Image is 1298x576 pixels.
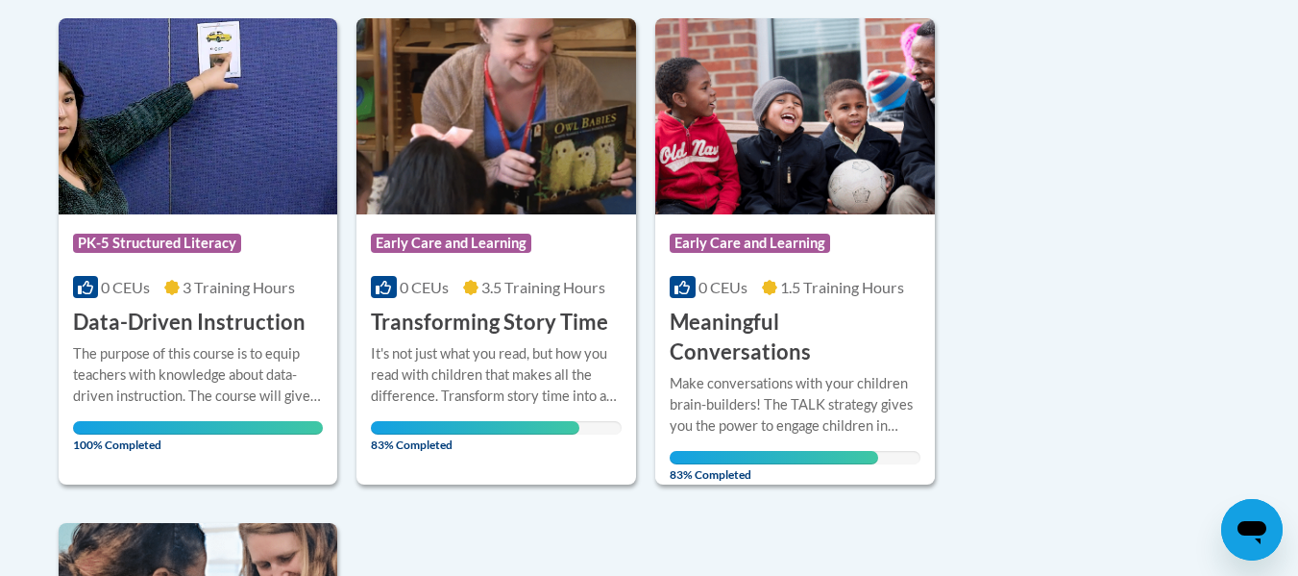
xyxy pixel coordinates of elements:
[1221,499,1283,561] iframe: Button to launch messaging window
[371,421,579,452] span: 83% Completed
[73,421,324,435] div: Your progress
[356,18,636,484] a: Course LogoEarly Care and Learning0 CEUs3.5 Training Hours Transforming Story TimeIt's not just w...
[481,278,605,296] span: 3.5 Training Hours
[670,451,878,482] span: 83% Completed
[670,373,920,437] div: Make conversations with your children brain-builders! The TALK strategy gives you the power to en...
[400,278,449,296] span: 0 CEUs
[780,278,904,296] span: 1.5 Training Hours
[73,308,306,338] h3: Data-Driven Instruction
[670,451,878,464] div: Your progress
[371,234,531,253] span: Early Care and Learning
[73,234,241,253] span: PK-5 Structured Literacy
[670,234,830,253] span: Early Care and Learning
[73,421,324,452] span: 100% Completed
[371,421,579,435] div: Your progress
[183,278,295,296] span: 3 Training Hours
[101,278,150,296] span: 0 CEUs
[655,18,935,214] img: Course Logo
[655,18,935,484] a: Course LogoEarly Care and Learning0 CEUs1.5 Training Hours Meaningful ConversationsMake conversat...
[59,18,338,214] img: Course Logo
[371,308,608,338] h3: Transforming Story Time
[698,278,747,296] span: 0 CEUs
[59,18,338,484] a: Course LogoPK-5 Structured Literacy0 CEUs3 Training Hours Data-Driven InstructionThe purpose of t...
[670,308,920,367] h3: Meaningful Conversations
[371,343,622,407] div: It's not just what you read, but how you read with children that makes all the difference. Transf...
[356,18,636,214] img: Course Logo
[73,343,324,407] div: The purpose of this course is to equip teachers with knowledge about data-driven instruction. The...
